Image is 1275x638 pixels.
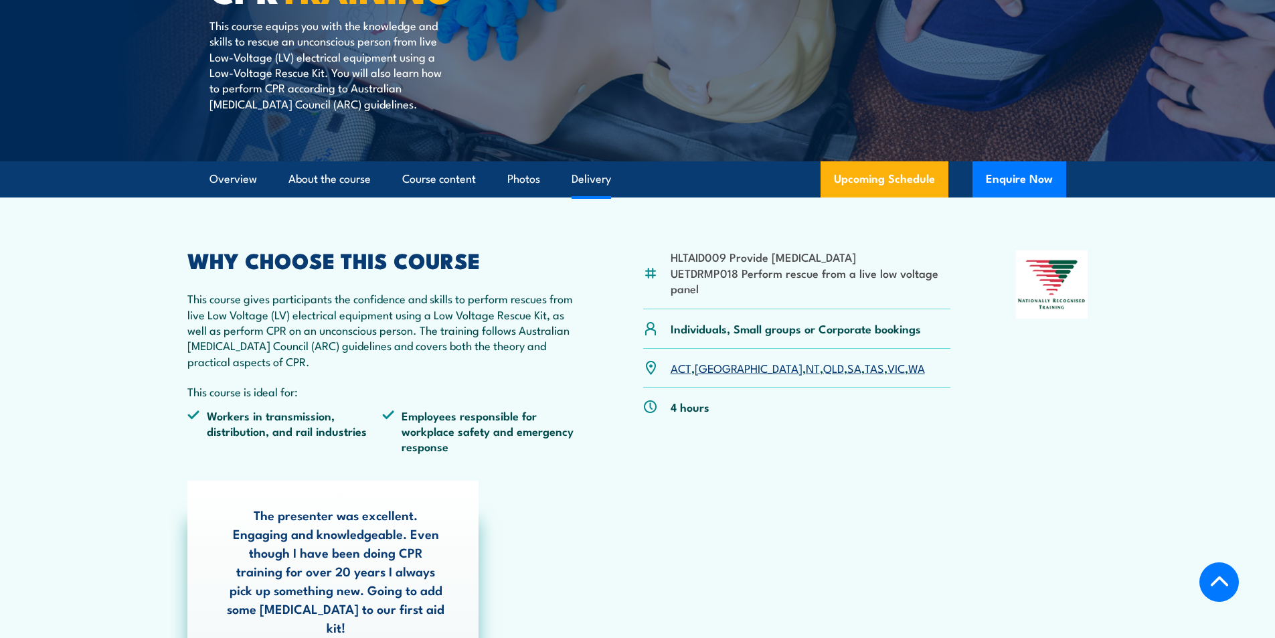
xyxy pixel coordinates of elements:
a: Delivery [572,161,611,197]
li: UETDRMP018 Perform rescue from a live low voltage panel [671,265,951,297]
a: [GEOGRAPHIC_DATA] [695,360,802,376]
a: About the course [288,161,371,197]
p: This course is ideal for: [187,384,578,399]
a: Photos [507,161,540,197]
p: This course gives participants the confidence and skills to perform rescues from live Low Voltage... [187,291,578,369]
h2: WHY CHOOSE THIS COURSE [187,250,578,269]
a: VIC [887,360,905,376]
button: Enquire Now [972,161,1066,197]
li: HLTAID009 Provide [MEDICAL_DATA] [671,249,951,264]
a: QLD [823,360,844,376]
p: 4 hours [671,399,709,414]
li: Workers in transmission, distribution, and rail industries [187,408,383,455]
a: ACT [671,360,691,376]
img: Nationally Recognised Training logo. [1016,250,1088,319]
a: Course content [402,161,476,197]
a: NT [806,360,820,376]
p: The presenter was excellent. Engaging and knowledgeable. Even though I have been doing CPR traini... [227,505,445,637]
p: Individuals, Small groups or Corporate bookings [671,321,921,336]
a: Upcoming Schedule [821,161,948,197]
p: This course equips you with the knowledge and skills to rescue an unconscious person from live Lo... [209,17,454,111]
a: Overview [209,161,257,197]
p: , , , , , , , [671,360,925,376]
a: SA [847,360,861,376]
a: TAS [865,360,884,376]
li: Employees responsible for workplace safety and emergency response [382,408,578,455]
a: WA [908,360,925,376]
